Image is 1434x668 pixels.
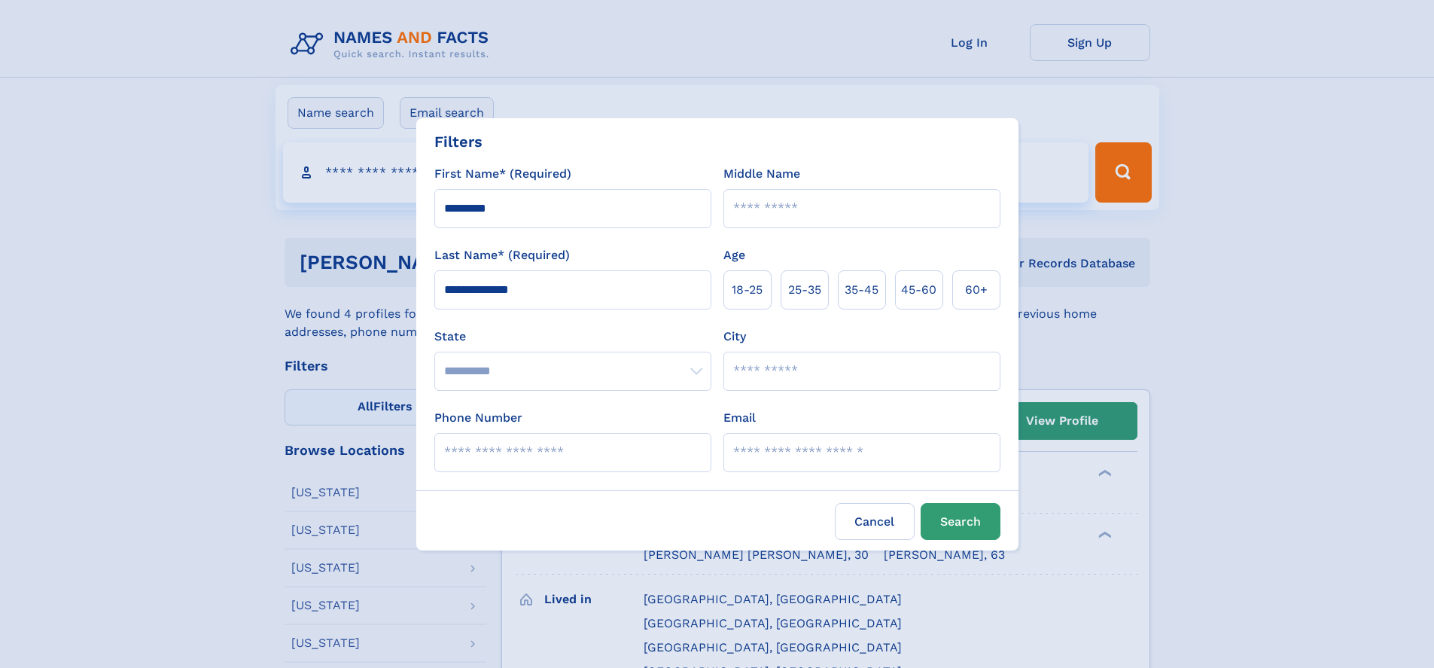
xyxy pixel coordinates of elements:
label: Phone Number [434,409,522,427]
label: Age [723,246,745,264]
span: 25‑35 [788,281,821,299]
span: 18‑25 [732,281,763,299]
span: 45‑60 [901,281,936,299]
label: State [434,328,711,346]
label: Cancel [835,503,915,540]
span: 35‑45 [845,281,878,299]
label: Email [723,409,756,427]
div: Filters [434,130,483,153]
button: Search [921,503,1000,540]
label: Middle Name [723,165,800,183]
label: City [723,328,746,346]
span: 60+ [965,281,988,299]
label: Last Name* (Required) [434,246,570,264]
label: First Name* (Required) [434,165,571,183]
